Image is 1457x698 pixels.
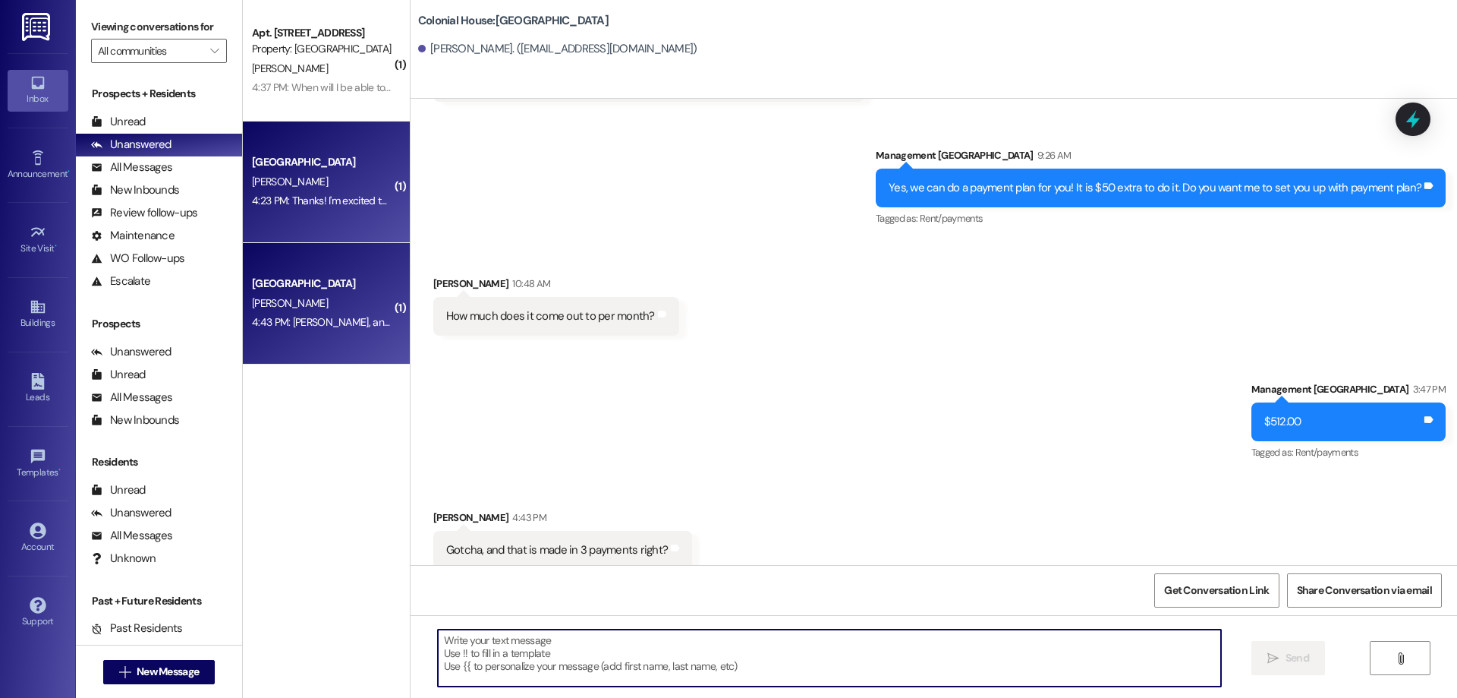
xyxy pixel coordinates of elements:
i:  [210,45,219,57]
div: [PERSON_NAME] [433,276,679,297]
div: [GEOGRAPHIC_DATA] [252,276,392,292]
div: Gotcha, and that is made in 3 payments right? [446,542,668,558]
div: Tagged as: [1251,441,1446,463]
button: Get Conversation Link [1154,573,1279,608]
div: All Messages [91,159,172,175]
div: New Inbounds [91,182,179,198]
div: 4:37 PM: When will I be able to see that in my email? Or Can I pay my rent now and the extension ... [252,81,754,94]
span: Send [1285,650,1309,666]
span: Rent/payments [920,212,983,225]
span: • [68,166,70,177]
div: Review follow-ups [91,205,197,221]
div: WO Follow-ups [91,251,184,267]
button: Share Conversation via email [1287,573,1442,608]
div: Past + Future Residents [76,593,242,609]
input: All communities [98,39,203,63]
label: Viewing conversations for [91,15,227,39]
div: All Messages [91,390,172,406]
a: Leads [8,368,68,409]
i:  [119,666,131,678]
span: [PERSON_NAME] [252,175,328,188]
a: Buildings [8,294,68,335]
div: [GEOGRAPHIC_DATA] [252,154,392,170]
div: Escalate [91,273,150,289]
div: 9:26 AM [1034,147,1071,163]
div: How much does it come out to per month? [446,308,655,324]
div: [PERSON_NAME] [433,510,692,531]
span: Get Conversation Link [1164,583,1269,599]
img: ResiDesk Logo [22,13,53,41]
a: Inbox [8,70,68,111]
button: New Message [103,660,216,684]
a: Support [8,592,68,633]
div: Prospects [76,316,242,332]
span: New Message [137,664,199,680]
button: Send [1251,641,1325,675]
a: Site Visit • [8,220,68,261]
div: Past Residents [91,621,183,636]
div: Prospects + Residents [76,86,242,102]
div: Management [GEOGRAPHIC_DATA] [1251,381,1446,403]
div: 4:43 PM [508,510,546,526]
div: 3:47 PM [1409,381,1446,397]
span: Share Conversation via email [1297,583,1432,599]
a: Account [8,518,68,559]
div: Property: [GEOGRAPHIC_DATA] [252,41,392,57]
div: Residents [76,454,242,470]
i:  [1267,652,1279,665]
span: • [58,465,61,475]
span: • [55,241,57,251]
div: Unanswered [91,505,172,521]
span: [PERSON_NAME] [252,296,328,310]
div: All Messages [91,528,172,544]
div: New Inbounds [91,412,179,428]
i:  [1395,652,1406,665]
div: $512.00 [1264,414,1301,430]
div: Tagged as: [876,207,1446,229]
div: Management [GEOGRAPHIC_DATA] [876,147,1446,169]
div: [PERSON_NAME]. ([EMAIL_ADDRESS][DOMAIN_NAME]) [418,41,697,57]
b: Colonial House: [GEOGRAPHIC_DATA] [418,13,609,29]
div: 4:43 PM: [PERSON_NAME], and that is made in 3 payments right? [252,315,540,329]
div: Unanswered [91,137,172,153]
span: Rent/payments [1295,446,1359,459]
div: Maintenance [91,228,175,244]
div: Yes, we can do a payment plan for you! It is $50 extra to do it. Do you want me to set you up wit... [889,180,1421,196]
div: Unread [91,482,146,498]
div: Apt. [STREET_ADDRESS] [252,25,392,41]
a: Templates • [8,444,68,485]
div: Unread [91,367,146,383]
div: Unread [91,114,146,130]
span: [PERSON_NAME] [252,62,328,75]
div: Unknown [91,551,156,567]
div: 10:48 AM [508,276,550,292]
div: Unanswered [91,344,172,360]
